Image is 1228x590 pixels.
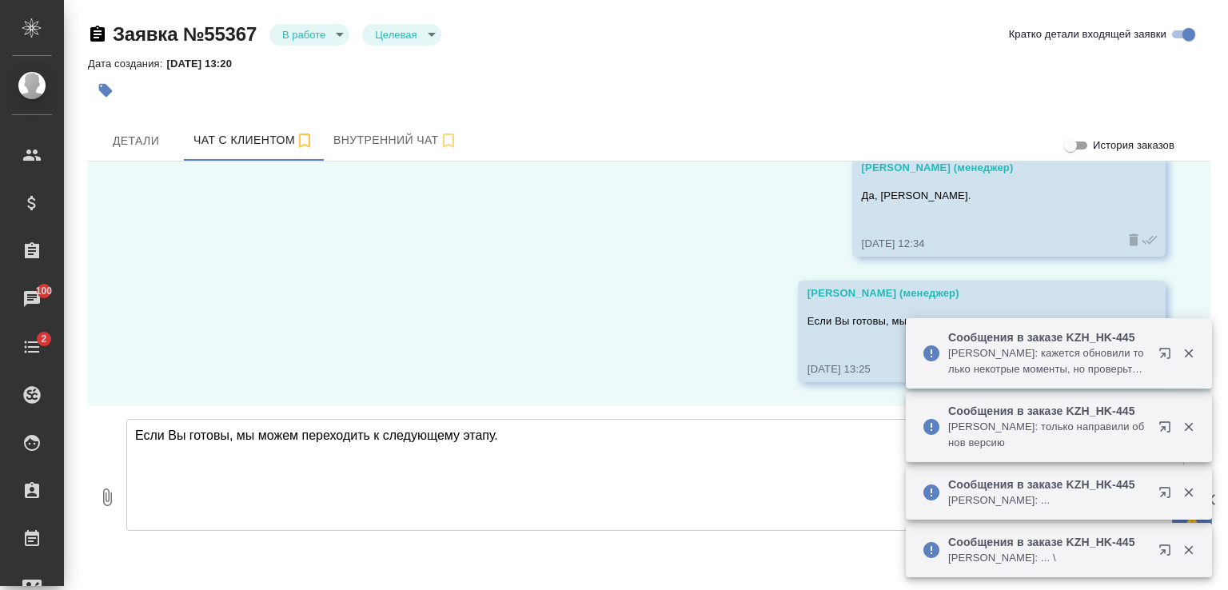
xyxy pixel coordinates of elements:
[362,24,441,46] div: В работе
[948,419,1148,451] p: [PERSON_NAME]: только направили обнов версию
[166,58,244,70] p: [DATE] 13:20
[88,25,107,44] button: Скопировать ссылку
[1172,485,1205,500] button: Закрыть
[1149,337,1187,376] button: Открыть в новой вкладке
[1172,420,1205,434] button: Закрыть
[807,285,1110,301] div: [PERSON_NAME] (менеджер)
[295,131,314,150] svg: Подписаться
[4,279,60,319] a: 100
[26,283,62,299] span: 100
[862,160,1110,176] div: [PERSON_NAME] (менеджер)
[948,476,1148,492] p: Сообщения в заказе KZH_HK-445
[862,236,1110,252] div: [DATE] 12:34
[862,188,1110,204] p: Да, [PERSON_NAME].
[948,492,1148,508] p: [PERSON_NAME]: ...
[948,345,1148,377] p: [PERSON_NAME]: кажется обновили только некотрые моменты, но проверьте плиз
[1149,411,1187,449] button: Открыть в новой вкладке
[269,24,349,46] div: В работе
[370,28,421,42] button: Целевая
[948,403,1148,419] p: Сообщения в заказе KZH_HK-445
[113,23,257,45] a: Заявка №55367
[4,327,60,367] a: 2
[98,131,174,151] span: Детали
[1172,346,1205,361] button: Закрыть
[807,361,1110,377] div: [DATE] 13:25
[31,331,56,347] span: 2
[88,58,166,70] p: Дата создания:
[193,130,314,150] span: Чат с клиентом
[1149,534,1187,572] button: Открыть в новой вкладке
[948,550,1148,566] p: [PERSON_NAME]: ... \
[277,28,330,42] button: В работе
[1149,476,1187,515] button: Открыть в новой вкладке
[1172,543,1205,557] button: Закрыть
[948,534,1148,550] p: Сообщения в заказе KZH_HK-445
[184,121,324,161] button: 77071111881 (Алексей) - (undefined)
[1093,138,1174,153] span: История заказов
[333,130,458,150] span: Внутренний чат
[1009,26,1166,42] span: Кратко детали входящей заявки
[88,73,123,108] button: Добавить тэг
[807,313,1110,329] p: Если Вы готовы, мы можем переходить к следующему этапу.
[948,329,1148,345] p: Сообщения в заказе KZH_HK-445
[439,131,458,150] svg: Подписаться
